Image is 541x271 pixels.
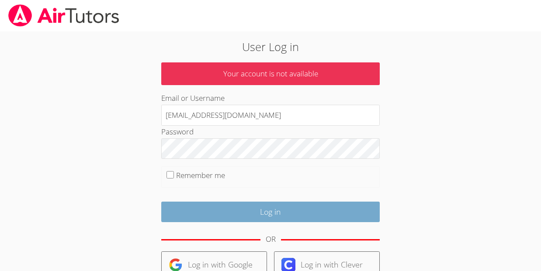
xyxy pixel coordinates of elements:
[161,62,380,86] p: Your account is not available
[161,93,225,103] label: Email or Username
[7,4,120,27] img: airtutors_banner-c4298cdbf04f3fff15de1276eac7730deb9818008684d7c2e4769d2f7ddbe033.png
[176,170,225,180] label: Remember me
[266,233,276,246] div: OR
[161,202,380,222] input: Log in
[161,127,194,137] label: Password
[125,38,417,55] h2: User Log in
